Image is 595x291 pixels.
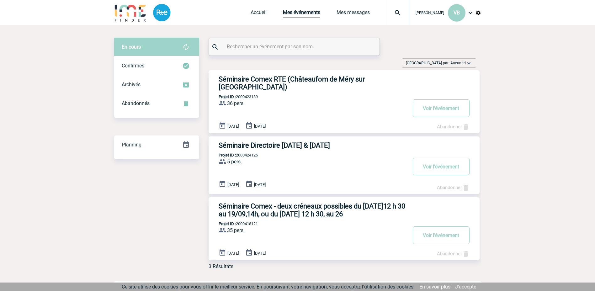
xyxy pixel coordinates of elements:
[227,159,242,165] span: 5 pers.
[209,221,258,226] p: 2000418121
[122,63,144,69] span: Confirmés
[437,124,470,130] a: Abandonner
[254,182,266,187] span: [DATE]
[406,60,466,66] span: [GEOGRAPHIC_DATA] par :
[254,251,266,256] span: [DATE]
[219,202,407,218] h3: Séminaire Comex - deux créneaux possibles du [DATE]12 h 30 au 19/09,14h, ou du [DATE] 12 h 30, au 26
[209,75,480,91] a: Séminaire Comex RTE (Châteaufom de Méry sur [GEOGRAPHIC_DATA])
[114,75,199,94] div: Retrouvez ici tous les événements que vous avez décidé d'archiver
[114,38,199,56] div: Retrouvez ici tous vos évènements avant confirmation
[227,100,245,106] span: 36 pers.
[219,75,407,91] h3: Séminaire Comex RTE (Châteaufom de Méry sur [GEOGRAPHIC_DATA])
[454,10,460,16] span: VB
[122,100,150,106] span: Abandonnés
[209,202,480,218] a: Séminaire Comex - deux créneaux possibles du [DATE]12 h 30 au 19/09,14h, ou du [DATE] 12 h 30, au 26
[219,141,407,149] h3: Séminaire Directoire [DATE] & [DATE]
[209,94,258,99] p: 2000423139
[122,142,141,148] span: Planning
[219,153,236,157] b: Projet ID :
[455,284,476,290] a: J'accepte
[413,226,470,244] button: Voir l'événement
[219,94,236,99] b: Projet ID :
[413,158,470,175] button: Voir l'événement
[337,9,370,18] a: Mes messages
[251,9,267,18] a: Accueil
[416,11,444,15] span: [PERSON_NAME]
[209,141,480,149] a: Séminaire Directoire [DATE] & [DATE]
[227,251,239,256] span: [DATE]
[114,135,199,154] div: Retrouvez ici tous vos événements organisés par date et état d'avancement
[227,182,239,187] span: [DATE]
[225,42,365,51] input: Rechercher un événement par son nom
[437,185,470,190] a: Abandonner
[227,227,245,233] span: 35 pers.
[219,221,236,226] b: Projet ID :
[419,284,450,290] a: En savoir plus
[122,284,415,290] span: Ce site utilise des cookies pour vous offrir le meilleur service. En poursuivant votre navigation...
[114,4,147,22] img: IME-Finder
[122,44,141,50] span: En cours
[450,61,466,65] span: Aucun tri
[209,153,258,157] p: 2000424126
[437,251,470,257] a: Abandonner
[254,124,266,129] span: [DATE]
[227,124,239,129] span: [DATE]
[209,263,233,269] div: 3 Résultats
[114,135,199,154] a: Planning
[283,9,320,18] a: Mes événements
[114,94,199,113] div: Retrouvez ici tous vos événements annulés
[122,82,141,87] span: Archivés
[466,60,472,66] img: baseline_expand_more_white_24dp-b.png
[413,99,470,117] button: Voir l'événement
